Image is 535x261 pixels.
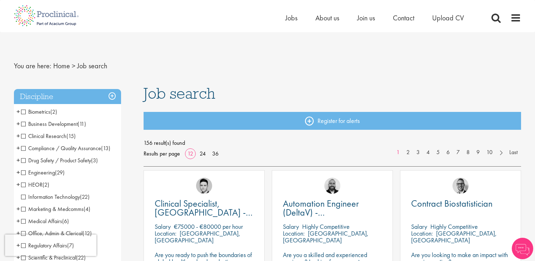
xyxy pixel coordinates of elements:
[197,150,208,157] a: 24
[14,61,51,70] span: You are here:
[77,61,107,70] span: Job search
[411,197,492,210] span: Contract Biostatistician
[411,229,497,244] p: [GEOGRAPHIC_DATA], [GEOGRAPHIC_DATA]
[432,13,464,23] a: Upload CV
[16,179,20,190] span: +
[80,193,90,201] span: (22)
[21,230,82,237] span: Office, Admin & Clerical
[483,148,496,157] a: 10
[411,222,427,231] span: Salary
[144,148,180,159] span: Results per page
[155,229,176,237] span: Location:
[16,130,20,141] span: +
[55,169,65,176] span: (29)
[16,228,20,238] span: +
[21,230,92,237] span: Office, Admin & Clerical
[21,169,55,176] span: Engineering
[144,84,215,103] span: Job search
[283,222,299,231] span: Salary
[443,148,453,157] a: 6
[16,155,20,166] span: +
[403,148,413,157] a: 2
[62,217,69,225] span: (6)
[21,144,101,152] span: Compliance / Quality Assurance
[463,148,473,157] a: 8
[21,157,91,164] span: Drug Safety / Product Safety
[50,108,57,115] span: (2)
[393,13,414,23] a: Contact
[21,157,98,164] span: Drug Safety / Product Safety
[155,229,240,244] p: [GEOGRAPHIC_DATA], [GEOGRAPHIC_DATA]
[82,230,92,237] span: (12)
[185,150,196,157] a: 12
[21,193,80,201] span: Information Technology
[473,148,483,157] a: 9
[66,132,76,140] span: (15)
[393,148,403,157] a: 1
[452,178,469,194] img: George Breen
[512,238,533,259] img: Chatbot
[21,132,76,140] span: Clinical Research
[21,193,90,201] span: Information Technology
[21,120,86,128] span: Business Development
[16,106,20,117] span: +
[283,229,305,237] span: Location:
[144,112,521,130] a: Register for alerts
[285,13,297,23] a: Jobs
[174,222,243,231] p: €75000 - €80000 per hour
[283,199,382,217] a: Automation Engineer (DeltaV) - [GEOGRAPHIC_DATA]
[302,222,350,231] p: Highly Competitive
[5,235,96,256] iframe: reCAPTCHA
[72,61,75,70] span: >
[357,13,375,23] a: Join us
[16,203,20,214] span: +
[324,178,340,194] img: Jordan Kiely
[413,148,423,157] a: 3
[433,148,443,157] a: 5
[21,205,90,213] span: Marketing & Medcomms
[53,61,70,70] a: breadcrumb link
[16,118,20,129] span: +
[283,197,369,227] span: Automation Engineer (DeltaV) - [GEOGRAPHIC_DATA]
[21,144,110,152] span: Compliance / Quality Assurance
[21,181,42,188] span: HEOR
[21,217,62,225] span: Medical Affairs
[21,108,57,115] span: Biometrics
[14,89,121,104] h3: Discipline
[16,216,20,226] span: +
[155,199,254,217] a: Clinical Specialist, [GEOGRAPHIC_DATA] - Cardiac
[21,132,66,140] span: Clinical Research
[42,181,49,188] span: (2)
[21,108,50,115] span: Biometrics
[101,144,110,152] span: (13)
[210,150,221,157] a: 36
[155,222,171,231] span: Salary
[155,197,252,227] span: Clinical Specialist, [GEOGRAPHIC_DATA] - Cardiac
[21,217,69,225] span: Medical Affairs
[423,148,433,157] a: 4
[84,205,90,213] span: (4)
[196,178,212,194] img: Connor Lynes
[315,13,339,23] a: About us
[430,222,478,231] p: Highly Competitive
[21,181,49,188] span: HEOR
[411,199,510,208] a: Contract Biostatistician
[453,148,463,157] a: 7
[21,205,84,213] span: Marketing & Medcomms
[506,148,521,157] a: Last
[16,167,20,178] span: +
[21,169,65,176] span: Engineering
[16,143,20,153] span: +
[144,138,521,148] span: 156 result(s) found
[283,229,369,244] p: [GEOGRAPHIC_DATA], [GEOGRAPHIC_DATA]
[411,229,433,237] span: Location:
